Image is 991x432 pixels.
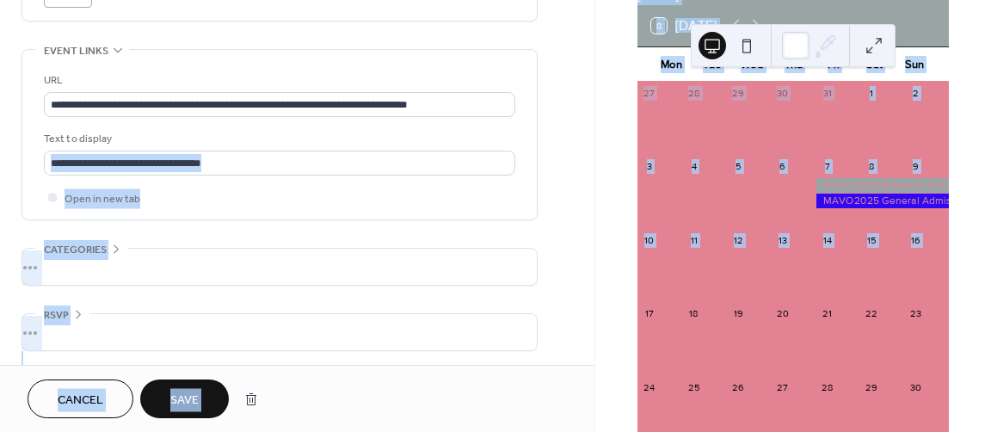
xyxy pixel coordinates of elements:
[65,190,140,208] span: Open in new tab
[732,87,745,100] div: 29
[643,87,656,100] div: 27
[44,241,107,259] span: Categories
[643,160,656,173] div: 3
[732,160,745,173] div: 5
[776,160,789,173] div: 6
[44,42,108,60] span: Event links
[816,194,949,208] div: MAVO2025 General Admission
[643,307,656,320] div: 17
[821,307,834,320] div: 21
[895,47,935,82] div: Sun
[170,392,199,410] span: Save
[58,392,103,410] span: Cancel
[44,306,69,324] span: RSVP
[732,380,745,393] div: 26
[776,233,789,246] div: 13
[732,307,745,320] div: 19
[816,178,949,193] div: MAVO2025 Breakout and Mastery Sessions
[687,160,700,173] div: 4
[732,233,745,246] div: 12
[140,380,229,418] button: Save
[821,160,834,173] div: 7
[28,380,133,418] button: Cancel
[776,380,789,393] div: 27
[22,249,537,285] div: •••
[645,14,723,38] button: 8[DATE]
[44,130,512,148] div: Text to display
[909,87,922,100] div: 2
[909,160,922,173] div: 9
[44,71,512,89] div: URL
[651,47,692,82] div: Mon
[687,307,700,320] div: 18
[776,87,789,100] div: 30
[821,87,834,100] div: 31
[821,233,834,246] div: 14
[865,160,878,173] div: 8
[776,307,789,320] div: 20
[909,307,922,320] div: 23
[865,380,878,393] div: 29
[687,380,700,393] div: 25
[643,380,656,393] div: 24
[865,87,878,100] div: 1
[909,380,922,393] div: 30
[909,233,922,246] div: 16
[865,233,878,246] div: 15
[687,87,700,100] div: 28
[22,314,537,350] div: •••
[643,233,656,246] div: 10
[687,233,700,246] div: 11
[865,307,878,320] div: 22
[821,380,834,393] div: 28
